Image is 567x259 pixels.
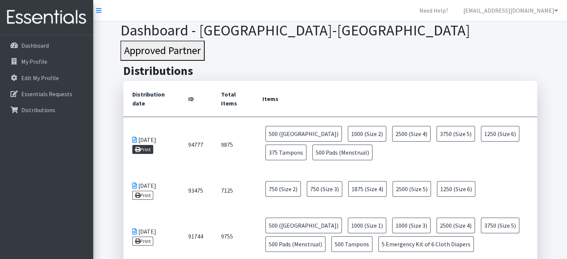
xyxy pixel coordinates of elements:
[3,102,90,117] a: Distributions
[123,172,179,209] td: [DATE]
[3,38,90,53] a: Dashboard
[312,145,372,160] span: 500 Pads (Menstrual)
[132,237,154,246] a: Print
[348,218,386,233] span: 1000 (Size 1)
[21,42,49,49] p: Dashboard
[179,81,212,117] th: ID
[265,126,342,142] span: 500 ([GEOGRAPHIC_DATA])
[3,5,90,30] img: HumanEssentials
[265,145,306,160] span: 375 Tampons
[123,117,179,172] td: [DATE]
[392,218,431,233] span: 1000 (Size 3)
[331,236,372,252] span: 500 Tampons
[437,218,475,233] span: 2500 (Size 4)
[265,218,342,233] span: 500 ([GEOGRAPHIC_DATA])
[481,218,519,233] span: 3750 (Size 5)
[437,126,475,142] span: 3750 (Size 5)
[179,172,212,209] td: 93475
[437,181,475,197] span: 1250 (Size 6)
[3,86,90,101] a: Essentials Requests
[253,81,537,117] th: Items
[307,181,342,197] span: 750 (Size 3)
[481,126,519,142] span: 1250 (Size 6)
[392,126,431,142] span: 2500 (Size 4)
[348,181,387,197] span: 1875 (Size 4)
[212,81,254,117] th: Total Items
[348,126,386,142] span: 1000 (Size 2)
[123,64,537,78] h2: Distributions
[3,54,90,69] a: My Profile
[3,70,90,85] a: Edit My Profile
[212,172,254,209] td: 7125
[212,117,254,172] td: 9875
[21,58,47,65] p: My Profile
[120,21,540,39] h1: Dashboard - [GEOGRAPHIC_DATA]-[GEOGRAPHIC_DATA]
[457,3,564,18] a: [EMAIL_ADDRESS][DOMAIN_NAME]
[378,236,474,252] span: 5 Emergency Kit of 6 Cloth Diapers
[265,181,301,197] span: 750 (Size 2)
[21,74,59,82] p: Edit My Profile
[265,236,325,252] span: 500 Pads (Menstrual)
[132,145,154,154] a: Print
[132,191,154,200] a: Print
[21,106,55,114] p: Distributions
[179,117,212,172] td: 94777
[120,41,205,61] button: Approved Partner
[21,90,72,98] p: Essentials Requests
[123,81,179,117] th: Distribution date
[413,3,454,18] a: Need Help?
[393,181,431,197] span: 2500 (Size 5)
